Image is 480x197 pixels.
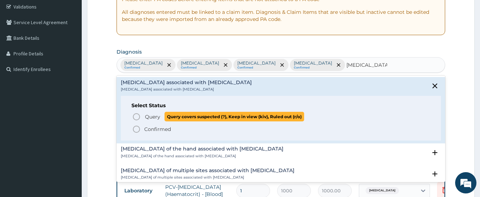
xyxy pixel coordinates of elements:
[335,62,342,68] span: remove selection option
[124,66,163,70] small: Confirmed
[165,112,304,121] span: Query covers suspected (?), Keep in view (kiv), Ruled out (r/o)
[222,62,229,68] span: remove selection option
[237,66,276,70] small: Confirmed
[294,66,332,70] small: Confirmed
[431,148,439,157] i: open select status
[117,48,142,55] label: Diagnosis
[145,113,160,120] span: Query
[121,154,284,159] p: [MEDICAL_DATA] of the hand associated with [MEDICAL_DATA]
[144,126,171,133] p: Confirmed
[117,4,134,21] div: Minimize live chat window
[431,170,439,178] i: open select status
[366,187,399,194] span: [MEDICAL_DATA]
[237,60,276,66] p: [MEDICAL_DATA]
[121,146,284,152] h4: [MEDICAL_DATA] of the hand associated with [MEDICAL_DATA]
[37,40,119,49] div: Chat with us now
[4,126,135,151] textarea: Type your message and hit 'Enter'
[132,113,141,121] i: status option query
[41,55,98,127] span: We're online!
[181,66,219,70] small: Confirmed
[294,60,332,66] p: [MEDICAL_DATA]
[122,9,440,23] p: All diagnoses entered must be linked to a claim item. Diagnosis & Claim Items that are visible bu...
[166,62,172,68] span: remove selection option
[431,82,439,90] i: close select status
[279,62,285,68] span: remove selection option
[13,35,29,53] img: d_794563401_company_1708531726252_794563401
[121,87,252,92] p: [MEDICAL_DATA] associated with [MEDICAL_DATA]
[121,168,295,173] h4: [MEDICAL_DATA] of multiple sites associated with [MEDICAL_DATA]
[132,125,141,133] i: status option filled
[131,103,431,108] h6: Select Status
[121,80,252,85] h4: [MEDICAL_DATA] associated with [MEDICAL_DATA]
[124,60,163,66] p: [MEDICAL_DATA]
[181,60,219,66] p: [MEDICAL_DATA]
[121,175,295,180] p: [MEDICAL_DATA] of multiple sites associated with [MEDICAL_DATA]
